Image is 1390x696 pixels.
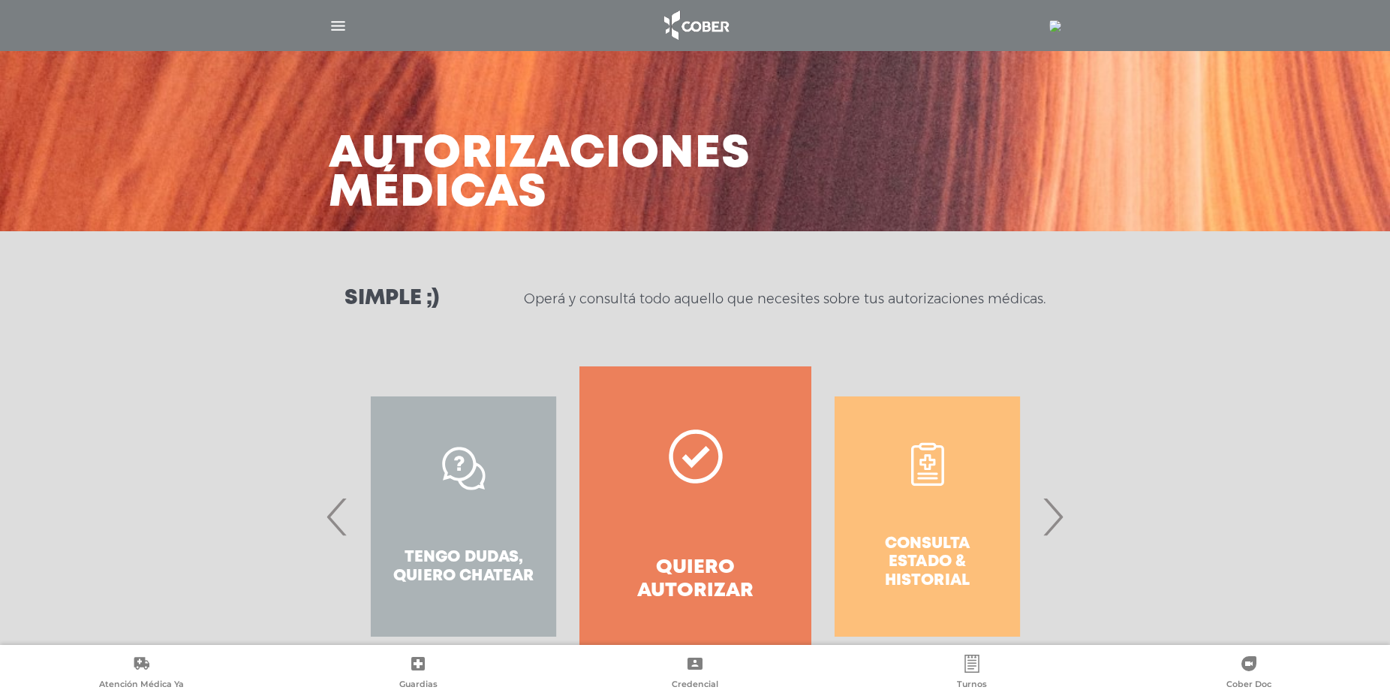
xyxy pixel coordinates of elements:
span: Turnos [957,679,987,692]
a: Cober Doc [1110,655,1387,693]
span: Atención Médica Ya [99,679,184,692]
p: Operá y consultá todo aquello que necesites sobre tus autorizaciones médicas. [524,290,1046,308]
h3: Simple ;) [344,288,439,309]
span: Guardias [399,679,438,692]
span: Credencial [672,679,718,692]
img: Cober_menu-lines-white.svg [329,17,347,35]
a: Credencial [557,655,834,693]
span: Cober Doc [1226,679,1271,692]
h4: Quiero autorizar [606,556,784,603]
img: logo_cober_home-white.png [656,8,735,44]
a: Guardias [280,655,557,693]
img: 3828 [1049,20,1061,32]
h3: Autorizaciones médicas [329,135,751,213]
a: Turnos [833,655,1110,693]
a: Quiero autorizar [579,366,811,667]
a: Atención Médica Ya [3,655,280,693]
span: Next [1038,476,1067,557]
span: Previous [323,476,352,557]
